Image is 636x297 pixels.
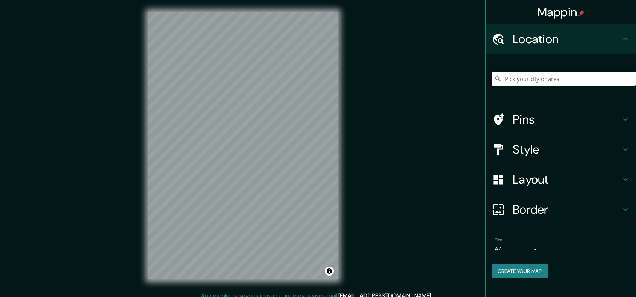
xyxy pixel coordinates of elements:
div: A4 [495,243,540,255]
h4: Mappin [537,5,585,20]
div: Pins [486,104,636,134]
div: Border [486,194,636,225]
canvas: Map [148,12,338,279]
button: Toggle attribution [325,267,334,276]
h4: Location [513,32,621,47]
iframe: Help widget launcher [569,268,628,289]
div: Location [486,24,636,54]
h4: Style [513,142,621,157]
div: Layout [486,164,636,194]
input: Pick your city or area [492,72,636,86]
h4: Layout [513,172,621,187]
img: pin-icon.png [578,10,585,16]
div: Style [486,134,636,164]
label: Size [495,237,503,243]
button: Create your map [492,264,548,278]
h4: Pins [513,112,621,127]
h4: Border [513,202,621,217]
